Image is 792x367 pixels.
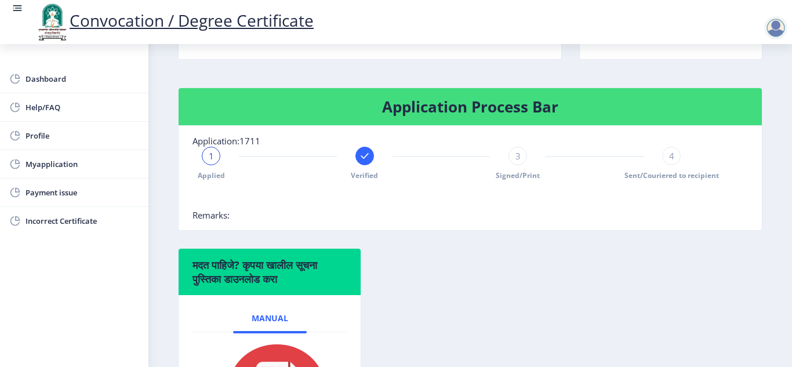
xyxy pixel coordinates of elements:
[233,304,307,332] a: Manual
[26,157,139,171] span: Myapplication
[198,170,225,180] span: Applied
[192,135,260,147] span: Application:1711
[351,170,378,180] span: Verified
[496,170,540,180] span: Signed/Print
[515,150,521,162] span: 3
[192,258,347,286] h6: मदत पाहिजे? कृपया खालील सूचना पुस्तिका डाउनलोड करा
[192,209,230,221] span: Remarks:
[35,2,70,42] img: logo
[192,97,748,116] h4: Application Process Bar
[26,72,139,86] span: Dashboard
[26,214,139,228] span: Incorrect Certificate
[669,150,674,162] span: 4
[209,150,214,162] span: 1
[624,170,719,180] span: Sent/Couriered to recipient
[35,9,314,31] a: Convocation / Degree Certificate
[252,314,288,323] span: Manual
[26,129,139,143] span: Profile
[26,100,139,114] span: Help/FAQ
[26,186,139,199] span: Payment issue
